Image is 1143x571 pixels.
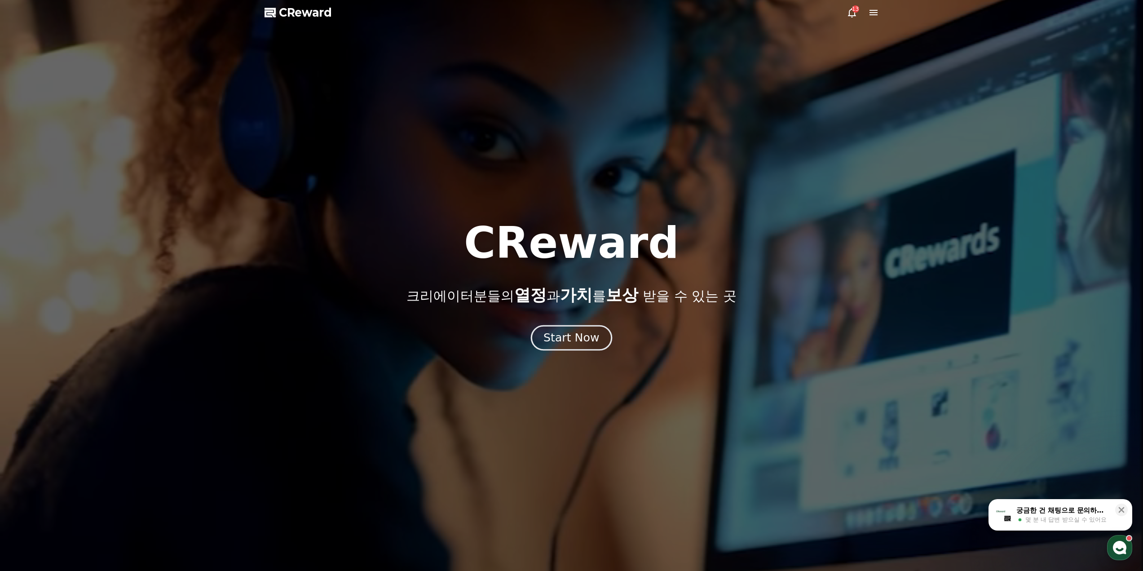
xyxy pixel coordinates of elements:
[279,5,332,20] span: CReward
[606,286,638,304] span: 보상
[28,298,34,305] span: 홈
[533,335,610,343] a: Start Now
[406,286,736,304] p: 크리에이터분들의 과 를 받을 수 있는 곳
[3,285,59,307] a: 홈
[139,298,150,305] span: 설정
[543,330,599,345] div: Start Now
[116,285,172,307] a: 설정
[560,286,592,304] span: 가치
[514,286,547,304] span: 열정
[531,325,612,350] button: Start Now
[852,5,859,13] div: 13
[464,221,679,265] h1: CReward
[265,5,332,20] a: CReward
[59,285,116,307] a: 대화
[847,7,857,18] a: 13
[82,299,93,306] span: 대화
